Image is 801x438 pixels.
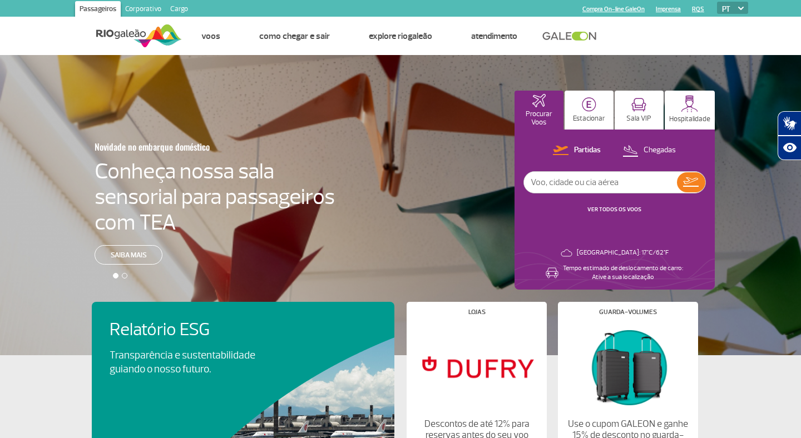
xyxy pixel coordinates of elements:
img: Guarda-volumes [567,324,689,410]
p: [GEOGRAPHIC_DATA]: 17°C/62°F [577,248,669,257]
p: Partidas [574,145,601,156]
img: carParkingHome.svg [582,97,596,112]
img: airplaneHomeActive.svg [532,94,546,107]
div: Plugin de acessibilidade da Hand Talk. [778,111,801,160]
h4: Lojas [468,309,486,315]
p: Hospitalidade [669,115,710,123]
a: Compra On-line GaleOn [582,6,645,13]
a: Imprensa [656,6,681,13]
button: VER TODOS OS VOOS [584,205,645,214]
button: Sala VIP [615,91,664,130]
a: Corporativo [121,1,166,19]
button: Abrir tradutor de língua de sinais. [778,111,801,136]
button: Procurar Voos [515,91,563,130]
p: Procurar Voos [520,110,558,127]
a: RQS [692,6,704,13]
button: Estacionar [565,91,614,130]
p: Estacionar [573,115,605,123]
h4: Guarda-volumes [599,309,657,315]
a: Atendimento [471,31,517,42]
img: vipRoom.svg [631,98,646,112]
p: Chegadas [644,145,676,156]
h3: Novidade no embarque doméstico [95,135,280,158]
img: Lojas [416,324,537,410]
a: Saiba mais [95,245,162,265]
a: Relatório ESGTransparência e sustentabilidade guiando o nosso futuro. [110,320,377,376]
button: Partidas [550,143,604,158]
a: VER TODOS OS VOOS [587,206,641,213]
button: Chegadas [619,143,679,158]
a: Passageiros [75,1,121,19]
p: Sala VIP [626,115,651,123]
p: Transparência e sustentabilidade guiando o nosso futuro. [110,349,268,376]
img: hospitality.svg [681,95,698,112]
a: Voos [201,31,220,42]
input: Voo, cidade ou cia aérea [524,172,677,193]
h4: Conheça nossa sala sensorial para passageiros com TEA [95,158,335,235]
a: Como chegar e sair [259,31,330,42]
button: Hospitalidade [665,91,715,130]
h4: Relatório ESG [110,320,286,340]
p: Tempo estimado de deslocamento de carro: Ative a sua localização [563,264,683,282]
a: Cargo [166,1,192,19]
a: Explore RIOgaleão [369,31,432,42]
button: Abrir recursos assistivos. [778,136,801,160]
